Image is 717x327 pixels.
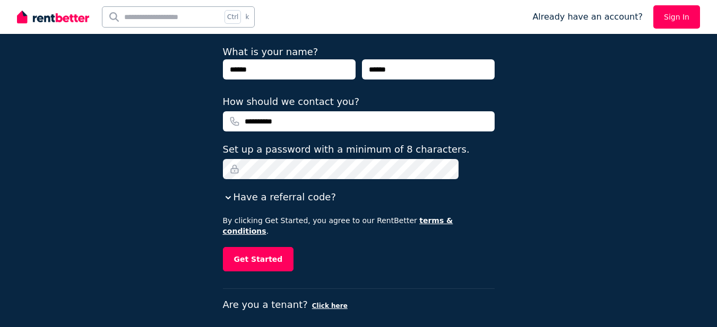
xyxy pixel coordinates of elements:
[223,247,294,271] button: Get Started
[532,11,643,23] span: Already have an account?
[223,297,495,312] p: Are you a tenant?
[17,9,89,25] img: RentBetter
[312,302,348,310] button: Click here
[653,5,700,29] a: Sign In
[223,190,336,205] button: Have a referral code?
[245,13,249,21] span: k
[223,94,360,109] label: How should we contact you?
[224,10,241,24] span: Ctrl
[223,142,470,157] label: Set up a password with a minimum of 8 characters.
[223,46,318,57] label: What is your name?
[223,215,495,236] p: By clicking Get Started, you agree to our RentBetter .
